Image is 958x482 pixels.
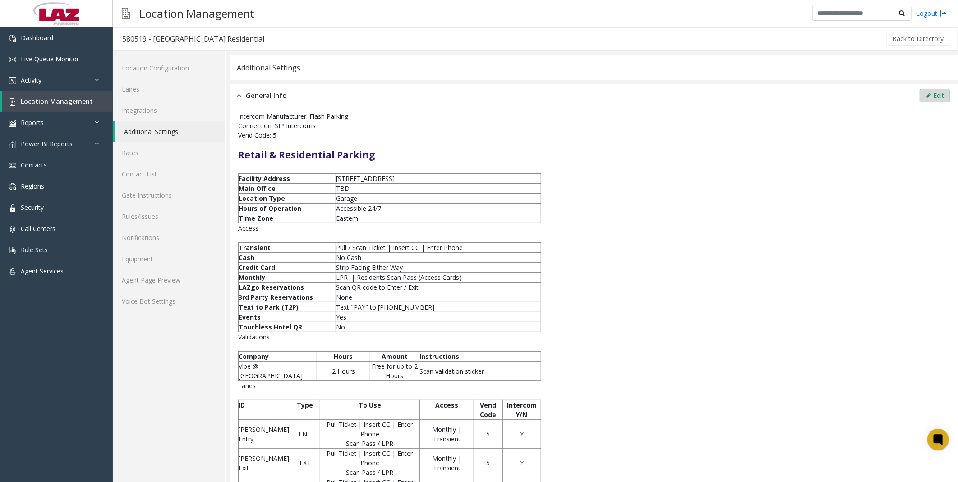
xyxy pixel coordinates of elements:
[135,2,259,24] h3: Location Management
[239,253,254,262] span: Cash
[113,142,225,163] a: Rates
[238,130,950,140] p: Vend Code: 5
[336,323,345,331] span: No
[9,56,16,63] img: 'icon'
[113,248,225,269] a: Equipment
[920,89,950,102] button: Edit
[239,352,269,361] span: Company
[9,204,16,212] img: 'icon'
[297,401,313,409] span: Type
[239,204,301,213] span: Hours of Operation
[239,425,289,443] span: [PERSON_NAME] Entry
[239,263,275,272] span: Credit Card
[520,459,524,467] span: Y
[21,246,48,254] span: Rule Sets
[346,468,394,477] span: Scan Pass / LPR
[940,9,947,18] img: logout
[239,174,290,183] span: Facility Address
[336,283,419,292] span: Scan QR code to Enter / Exit
[113,269,225,291] a: Agent Page Preview
[21,97,93,106] span: Location Management
[2,91,113,112] a: Location Management
[9,268,16,275] img: 'icon'
[122,2,130,24] img: pageIcon
[239,313,261,321] span: Events
[113,185,225,206] a: Gate Instructions
[432,454,461,472] span: Monthly | Transient
[21,224,55,233] span: Call Centers
[238,381,256,390] span: Lanes
[239,401,245,409] span: ID
[237,62,300,74] div: Additional Settings
[238,224,258,232] span: Access
[113,227,225,248] a: Notifications
[113,100,225,121] a: Integrations
[238,121,950,130] p: Connection: SIP Intercoms
[239,362,303,380] span: Vibe @ [GEOGRAPHIC_DATA]
[113,57,225,79] a: Location Configuration
[419,352,459,361] span: Instructions
[9,120,16,127] img: 'icon'
[9,162,16,169] img: 'icon'
[299,459,311,467] span: EXT
[336,174,395,183] span: [STREET_ADDRESS]
[239,283,304,292] span: LAZgo Reservations
[113,206,225,227] a: Rules/Issues
[334,352,353,361] span: Hours
[336,194,357,203] span: Garage
[507,401,537,419] span: Intercom Y/N
[239,194,285,203] span: Location Type
[238,112,348,120] span: Intercom Manufacturer: Flash Parking
[336,273,461,282] span: LPR | Residents Scan Pass (Access Cards)
[916,9,947,18] a: Logout
[346,439,394,448] span: Scan Pass / LPR
[113,291,225,312] a: Voice Bot Settings
[122,33,264,45] div: 580519 - [GEOGRAPHIC_DATA] Residential
[299,430,311,438] span: ENT
[9,183,16,190] img: 'icon'
[21,182,44,190] span: Regions
[382,352,408,361] span: Amount
[21,55,79,63] span: Live Queue Monitor
[239,293,313,301] span: 3rd Party Reservations
[336,243,463,252] span: Pull / Scan Ticket | Insert CC | Enter Phone
[238,333,270,341] span: Validations
[332,367,355,375] span: 2 Hours
[480,401,497,409] span: Vend
[336,214,358,222] span: Eastern
[9,226,16,233] img: 'icon'
[115,121,225,142] a: Additional Settings
[435,401,458,409] span: Access
[21,267,64,275] span: Agent Services
[21,33,53,42] span: Dashboard
[239,454,289,472] span: [PERSON_NAME] Exit
[21,139,73,148] span: Power BI Reports
[9,141,16,148] img: 'icon'
[239,323,302,331] span: Touchless Hotel QR
[886,32,949,46] button: Back to Directory
[520,430,524,438] span: Y
[21,203,44,212] span: Security
[239,243,271,252] span: Transient
[487,430,490,438] span: 5
[419,367,484,375] span: Scan validation sticker
[336,204,381,213] span: Accessible 24/7
[113,163,225,185] a: Contact List
[327,449,413,467] span: Pull Ticket | Insert CC | Enter Phone
[239,303,299,311] span: Text to Park (T2P)
[21,76,41,84] span: Activity
[480,410,497,419] span: Code
[9,98,16,106] img: 'icon'
[9,247,16,254] img: 'icon'
[336,263,403,272] span: Strip Facing Either Way
[238,148,375,161] font: Retail & Residential Parking
[336,184,350,193] span: TBD
[21,161,47,169] span: Contacts
[9,77,16,84] img: 'icon'
[21,118,44,127] span: Reports
[246,90,287,101] span: General Info
[336,253,361,262] span: No Cash
[9,35,16,42] img: 'icon'
[432,425,461,443] span: Monthly | Transient
[336,313,346,321] span: Yes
